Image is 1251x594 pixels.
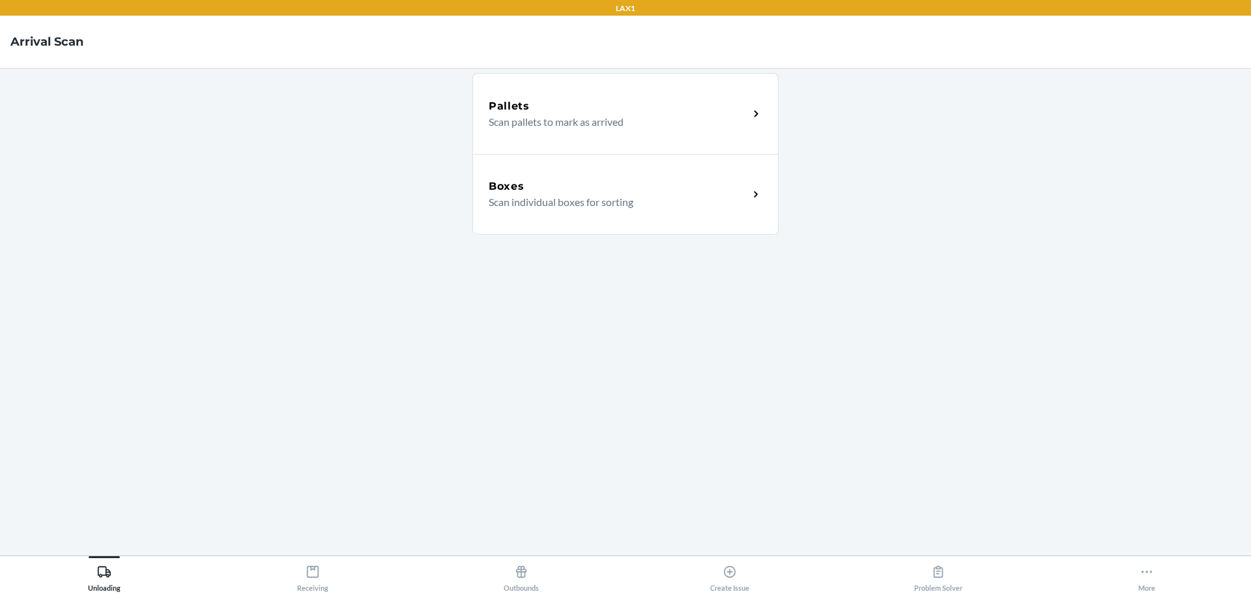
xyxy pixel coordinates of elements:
[489,194,738,210] p: Scan individual boxes for sorting
[10,33,83,50] h4: Arrival Scan
[489,179,525,194] h5: Boxes
[1042,556,1251,592] button: More
[489,98,530,114] h5: Pallets
[208,556,417,592] button: Receiving
[616,3,635,14] p: LAX1
[710,559,749,592] div: Create Issue
[297,559,328,592] div: Receiving
[472,73,779,154] a: PalletsScan pallets to mark as arrived
[88,559,121,592] div: Unloading
[834,556,1042,592] button: Problem Solver
[1138,559,1155,592] div: More
[625,556,834,592] button: Create Issue
[504,559,539,592] div: Outbounds
[914,559,962,592] div: Problem Solver
[417,556,625,592] button: Outbounds
[489,114,738,130] p: Scan pallets to mark as arrived
[472,154,779,235] a: BoxesScan individual boxes for sorting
